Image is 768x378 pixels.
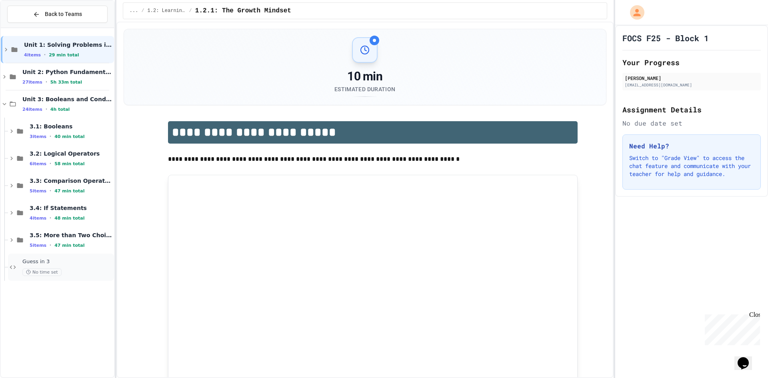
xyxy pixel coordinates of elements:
[30,204,112,212] span: 3.4: If Statements
[54,243,84,248] span: 47 min total
[49,52,79,58] span: 29 min total
[24,41,112,48] span: Unit 1: Solving Problems in Computer Science
[30,216,46,221] span: 4 items
[30,188,46,194] span: 5 items
[625,74,758,82] div: [PERSON_NAME]
[50,80,82,85] span: 5h 33m total
[629,141,754,151] h3: Need Help?
[54,188,84,194] span: 47 min total
[44,52,46,58] span: •
[24,52,41,58] span: 4 items
[195,6,291,16] span: 1.2.1: The Growth Mindset
[334,85,395,93] div: Estimated Duration
[629,154,754,178] p: Switch to "Grade View" to access the chat feature and communicate with your teacher for help and ...
[30,232,112,239] span: 3.5: More than Two Choices
[22,80,42,85] span: 27 items
[50,107,70,112] span: 4h total
[50,242,51,248] span: •
[130,8,138,14] span: ...
[622,104,761,115] h2: Assignment Details
[50,133,51,140] span: •
[734,346,760,370] iframe: chat widget
[54,161,84,166] span: 58 min total
[45,10,82,18] span: Back to Teams
[622,118,761,128] div: No due date set
[30,134,46,139] span: 3 items
[54,216,84,221] span: 48 min total
[22,268,62,276] span: No time set
[50,160,51,167] span: •
[622,57,761,68] h2: Your Progress
[50,188,51,194] span: •
[54,134,84,139] span: 40 min total
[148,8,186,14] span: 1.2: Learning to Solve Hard Problems
[189,8,192,14] span: /
[30,161,46,166] span: 6 items
[46,106,47,112] span: •
[30,123,112,130] span: 3.1: Booleans
[22,107,42,112] span: 24 items
[7,6,108,23] button: Back to Teams
[702,311,760,345] iframe: chat widget
[30,243,46,248] span: 5 items
[622,32,709,44] h1: FOCS F25 - Block 1
[3,3,55,51] div: Chat with us now!Close
[22,96,112,103] span: Unit 3: Booleans and Conditionals
[625,82,758,88] div: [EMAIL_ADDRESS][DOMAIN_NAME]
[141,8,144,14] span: /
[334,69,395,84] div: 10 min
[22,258,112,265] span: Guess in 3
[30,177,112,184] span: 3.3: Comparison Operators
[50,215,51,221] span: •
[30,150,112,157] span: 3.2: Logical Operators
[46,79,47,85] span: •
[22,68,112,76] span: Unit 2: Python Fundamentals
[622,3,646,22] div: My Account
